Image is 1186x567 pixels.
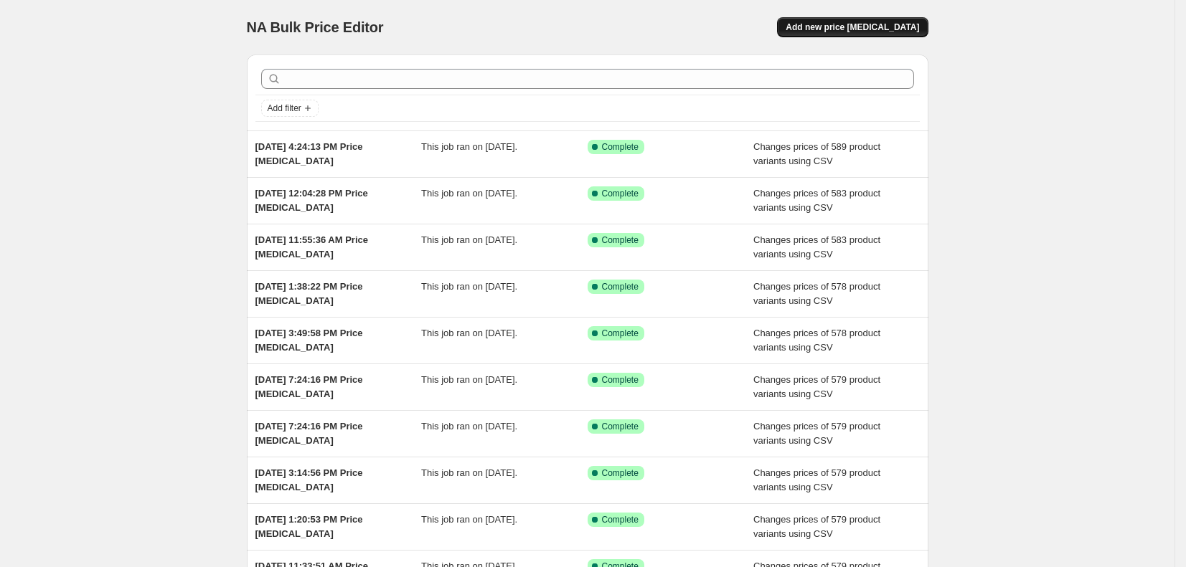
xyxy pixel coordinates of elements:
[786,22,919,33] span: Add new price [MEDICAL_DATA]
[753,234,880,259] span: Changes prices of 583 product variants using CSV
[602,328,639,339] span: Complete
[602,514,639,525] span: Complete
[602,421,639,432] span: Complete
[255,141,363,166] span: [DATE] 4:24:13 PM Price [MEDICAL_DATA]
[753,467,880,492] span: Changes prices of 579 product variants using CSV
[753,514,880,539] span: Changes prices of 579 product variants using CSV
[602,141,639,153] span: Complete
[255,514,363,539] span: [DATE] 1:20:53 PM Price [MEDICAL_DATA]
[602,188,639,199] span: Complete
[255,328,363,353] span: [DATE] 3:49:58 PM Price [MEDICAL_DATA]
[421,467,517,478] span: This job ran on [DATE].
[753,328,880,353] span: Changes prices of 578 product variants using CSV
[421,281,517,292] span: This job ran on [DATE].
[777,17,928,37] button: Add new price [MEDICAL_DATA]
[753,281,880,306] span: Changes prices of 578 product variants using CSV
[247,19,384,35] span: NA Bulk Price Editor
[421,328,517,338] span: This job ran on [DATE].
[255,234,369,259] span: [DATE] 11:55:36 AM Price [MEDICAL_DATA]
[602,234,639,246] span: Complete
[421,188,517,199] span: This job ran on [DATE].
[753,374,880,399] span: Changes prices of 579 product variants using CSV
[602,374,639,386] span: Complete
[602,281,639,292] span: Complete
[421,421,517,432] span: This job ran on [DATE].
[261,100,319,117] button: Add filter
[421,374,517,385] span: This job ran on [DATE].
[255,467,363,492] span: [DATE] 3:14:56 PM Price [MEDICAL_DATA]
[421,514,517,525] span: This job ran on [DATE].
[753,421,880,446] span: Changes prices of 579 product variants using CSV
[753,141,880,166] span: Changes prices of 589 product variants using CSV
[255,421,363,446] span: [DATE] 7:24:16 PM Price [MEDICAL_DATA]
[421,234,517,245] span: This job ran on [DATE].
[255,188,368,213] span: [DATE] 12:04:28 PM Price [MEDICAL_DATA]
[602,467,639,479] span: Complete
[753,188,880,213] span: Changes prices of 583 product variants using CSV
[255,281,363,306] span: [DATE] 1:38:22 PM Price [MEDICAL_DATA]
[421,141,517,152] span: This job ran on [DATE].
[268,103,301,114] span: Add filter
[255,374,363,399] span: [DATE] 7:24:16 PM Price [MEDICAL_DATA]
